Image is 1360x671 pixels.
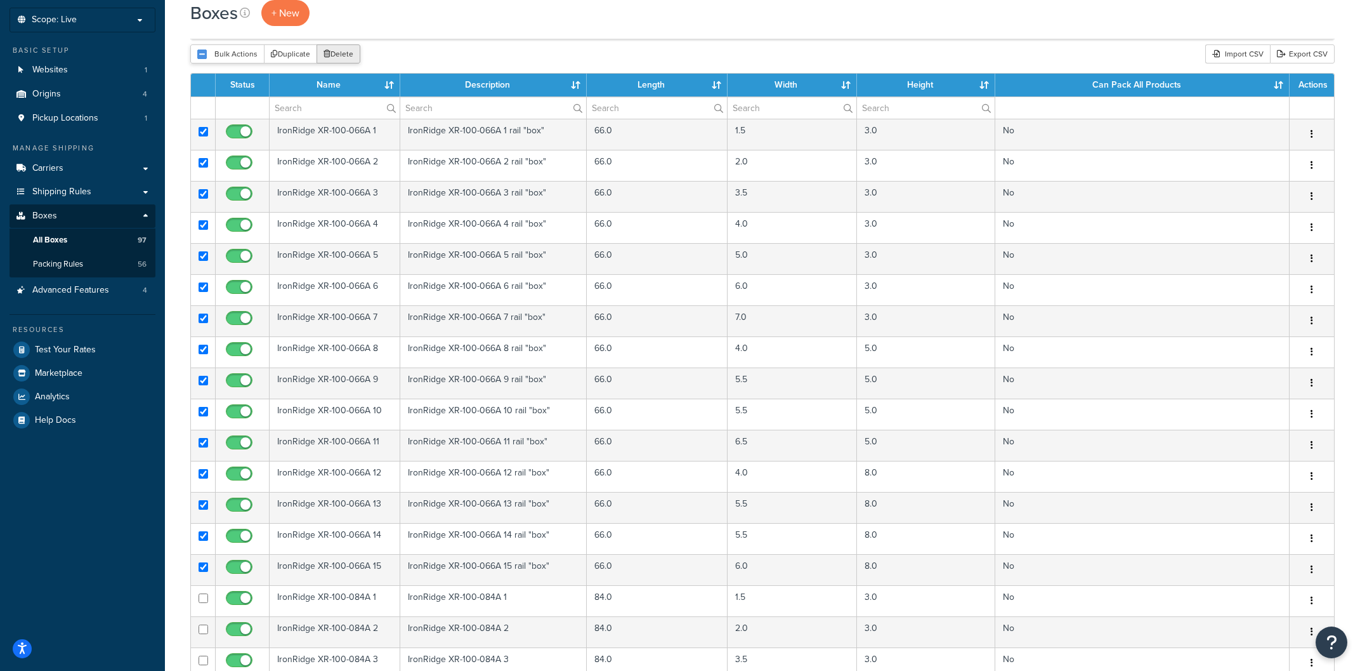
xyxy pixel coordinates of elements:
[10,362,155,385] a: Marketplace
[587,399,728,430] td: 66.0
[10,204,155,228] a: Boxes
[587,243,728,274] td: 66.0
[728,150,857,181] td: 2.0
[143,89,147,100] span: 4
[400,243,587,274] td: IronRidge XR-100-066A 5 rail "box"
[10,253,155,276] a: Packing Rules 56
[138,235,147,246] span: 97
[10,45,155,56] div: Basic Setup
[400,181,587,212] td: IronRidge XR-100-066A 3 rail "box"
[10,83,155,106] li: Origins
[857,150,995,181] td: 3.0
[728,399,857,430] td: 5.5
[587,554,728,585] td: 66.0
[587,336,728,368] td: 66.0
[271,6,299,20] span: + New
[1205,44,1270,63] div: Import CSV
[857,461,995,492] td: 8.0
[400,336,587,368] td: IronRidge XR-100-066A 8 rail "box"
[400,523,587,554] td: IronRidge XR-100-066A 14 rail "box"
[270,399,400,430] td: IronRidge XR-100-066A 10
[33,235,67,246] span: All Boxes
[857,616,995,648] td: 3.0
[728,492,857,523] td: 5.5
[400,305,587,336] td: IronRidge XR-100-066A 7 rail "box"
[270,74,400,96] th: Name : activate to sort column ascending
[400,616,587,648] td: IronRidge XR-100-084A 2
[400,274,587,305] td: IronRidge XR-100-066A 6 rail "box"
[190,1,238,25] h1: Boxes
[587,368,728,399] td: 66.0
[32,113,98,124] span: Pickup Locations
[857,181,995,212] td: 3.0
[587,181,728,212] td: 66.0
[270,430,400,461] td: IronRidge XR-100-066A 11
[728,336,857,368] td: 4.0
[728,212,857,243] td: 4.0
[587,212,728,243] td: 66.0
[995,523,1290,554] td: No
[857,243,995,274] td: 3.0
[857,336,995,368] td: 5.0
[270,461,400,492] td: IronRidge XR-100-066A 12
[587,74,728,96] th: Length : activate to sort column ascending
[587,150,728,181] td: 66.0
[728,181,857,212] td: 3.5
[10,338,155,361] li: Test Your Rates
[995,430,1290,461] td: No
[190,44,265,63] button: Bulk Actions
[270,336,400,368] td: IronRidge XR-100-066A 8
[728,523,857,554] td: 5.5
[270,119,400,150] td: IronRidge XR-100-066A 1
[270,585,400,616] td: IronRidge XR-100-084A 1
[270,616,400,648] td: IronRidge XR-100-084A 2
[728,461,857,492] td: 4.0
[10,324,155,335] div: Resources
[10,58,155,82] a: Websites 1
[857,274,995,305] td: 3.0
[1290,74,1334,96] th: Actions
[270,243,400,274] td: IronRidge XR-100-066A 5
[995,585,1290,616] td: No
[995,119,1290,150] td: No
[33,259,83,270] span: Packing Rules
[400,399,587,430] td: IronRidge XR-100-066A 10 rail "box"
[32,187,91,197] span: Shipping Rules
[995,274,1290,305] td: No
[32,15,77,25] span: Scope: Live
[32,89,61,100] span: Origins
[10,143,155,154] div: Manage Shipping
[857,523,995,554] td: 8.0
[728,430,857,461] td: 6.5
[1270,44,1335,63] a: Export CSV
[587,461,728,492] td: 66.0
[857,492,995,523] td: 8.0
[270,181,400,212] td: IronRidge XR-100-066A 3
[728,243,857,274] td: 5.0
[995,243,1290,274] td: No
[728,616,857,648] td: 2.0
[728,74,857,96] th: Width : activate to sort column ascending
[995,212,1290,243] td: No
[400,585,587,616] td: IronRidge XR-100-084A 1
[270,97,400,119] input: Search
[587,616,728,648] td: 84.0
[857,97,995,119] input: Search
[857,74,995,96] th: Height : activate to sort column ascending
[587,274,728,305] td: 66.0
[587,523,728,554] td: 66.0
[35,368,82,379] span: Marketplace
[270,523,400,554] td: IronRidge XR-100-066A 14
[264,44,317,63] button: Duplicate
[270,212,400,243] td: IronRidge XR-100-066A 4
[587,585,728,616] td: 84.0
[270,274,400,305] td: IronRidge XR-100-066A 6
[10,409,155,432] a: Help Docs
[270,305,400,336] td: IronRidge XR-100-066A 7
[400,97,586,119] input: Search
[10,204,155,277] li: Boxes
[10,157,155,180] li: Carriers
[400,430,587,461] td: IronRidge XR-100-066A 11 rail "box"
